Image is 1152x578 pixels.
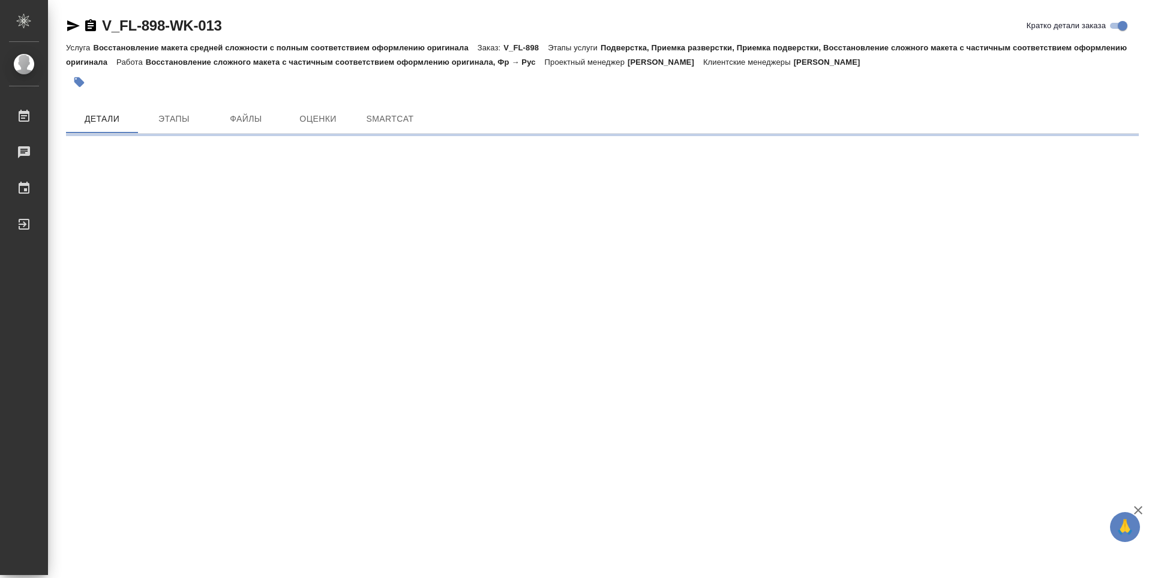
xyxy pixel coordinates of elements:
[93,43,477,52] p: Восстановление макета средней сложности с полным соответствием оформлению оригинала
[1115,514,1135,540] span: 🙏
[361,112,419,127] span: SmartCat
[1110,512,1140,542] button: 🙏
[102,17,222,34] a: V_FL-898-WK-013
[73,112,131,127] span: Детали
[794,58,869,67] p: [PERSON_NAME]
[478,43,503,52] p: Заказ:
[703,58,794,67] p: Клиентские менеджеры
[545,58,628,67] p: Проектный менеджер
[66,43,93,52] p: Услуга
[289,112,347,127] span: Оценки
[116,58,146,67] p: Работа
[146,58,545,67] p: Восстановление сложного макета с частичным соответствием оформлению оригинала, Фр → Рус
[66,19,80,33] button: Скопировать ссылку для ЯМессенджера
[628,58,703,67] p: [PERSON_NAME]
[83,19,98,33] button: Скопировать ссылку
[1027,20,1106,32] span: Кратко детали заказа
[217,112,275,127] span: Файлы
[145,112,203,127] span: Этапы
[503,43,548,52] p: V_FL-898
[548,43,601,52] p: Этапы услуги
[66,69,92,95] button: Добавить тэг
